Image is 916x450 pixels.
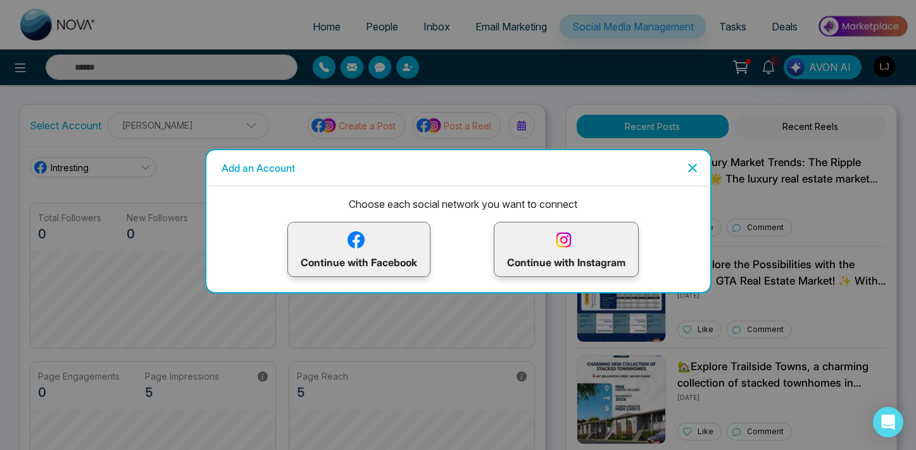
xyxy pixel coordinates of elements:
h5: Add an Account [222,160,295,176]
button: Close [680,158,700,178]
p: Continue with Facebook [301,229,417,270]
p: Choose each social network you want to connect [216,196,710,212]
div: Open Intercom Messenger [873,407,903,437]
img: instagram [553,229,575,251]
p: Continue with Instagram [507,229,625,270]
img: facebook [345,229,367,251]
